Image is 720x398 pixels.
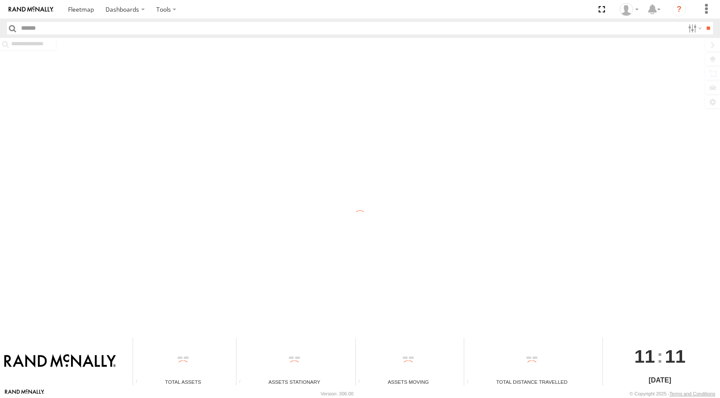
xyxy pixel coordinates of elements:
div: Total distance travelled by all assets within specified date range and applied filters [464,379,477,386]
img: Rand McNally [4,354,116,369]
div: Assets Stationary [236,378,352,386]
i: ? [672,3,686,16]
div: Total number of Enabled Assets [133,379,146,386]
div: : [603,338,717,375]
a: Terms and Conditions [670,391,715,396]
span: 11 [634,338,655,375]
div: © Copyright 2025 - [630,391,715,396]
div: Assets Moving [356,378,461,386]
div: Total Assets [133,378,233,386]
span: 11 [665,338,686,375]
div: Version: 306.00 [321,391,354,396]
div: Total Distance Travelled [464,378,599,386]
div: Valeo Dash [617,3,642,16]
div: Total number of assets current in transit. [356,379,369,386]
div: [DATE] [603,375,717,386]
img: rand-logo.svg [9,6,53,12]
a: Visit our Website [5,389,44,398]
label: Search Filter Options [685,22,703,34]
div: Total number of assets current stationary. [236,379,249,386]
